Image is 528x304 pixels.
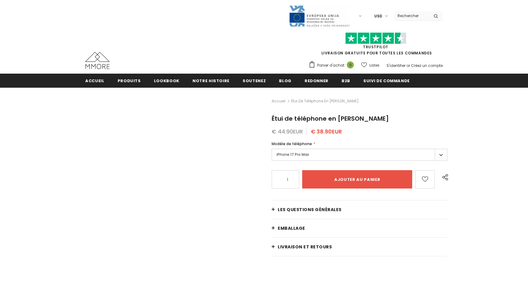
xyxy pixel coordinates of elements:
label: iPhone 17 Pro Max [272,149,447,161]
span: EMBALLAGE [278,225,305,231]
img: Javni Razpis [289,5,350,27]
span: soutenez [243,78,266,84]
a: soutenez [243,74,266,87]
span: Étui de téléphone en [PERSON_NAME] [272,114,389,123]
a: Javni Razpis [289,13,350,18]
a: Lookbook [154,74,179,87]
a: Créez un compte [411,63,443,68]
a: Blog [279,74,291,87]
span: Redonner [305,78,328,84]
a: EMBALLAGE [272,219,447,237]
span: Listes [369,62,380,68]
span: Étui de téléphone en [PERSON_NAME] [291,97,359,105]
span: B2B [342,78,350,84]
a: Les questions générales [272,200,447,219]
a: B2B [342,74,350,87]
span: € 38.90EUR [311,128,342,135]
a: Panier d'achat 0 [309,61,357,70]
span: LIVRAISON GRATUITE POUR TOUTES LES COMMANDES [309,35,443,56]
img: Cas MMORE [85,52,110,69]
input: Search Site [394,11,429,20]
span: Les questions générales [278,207,342,213]
span: € 44.90EUR [272,128,303,135]
a: Livraison et retours [272,238,447,256]
span: Modèle de téléphone [272,141,312,146]
a: TrustPilot [363,44,388,49]
span: Livraison et retours [278,244,332,250]
span: Notre histoire [193,78,229,84]
a: S'identifier [387,63,405,68]
span: Suivi de commande [363,78,410,84]
a: Listes [361,60,380,71]
span: 0 [347,61,354,68]
input: Ajouter au panier [302,170,412,189]
img: Faites confiance aux étoiles pilotes [345,32,406,44]
a: Suivi de commande [363,74,410,87]
span: Panier d'achat [317,62,344,68]
span: Lookbook [154,78,179,84]
span: Produits [118,78,141,84]
a: Redonner [305,74,328,87]
span: USD [374,13,382,19]
a: Notre histoire [193,74,229,87]
span: Blog [279,78,291,84]
span: or [406,63,410,68]
span: Accueil [85,78,105,84]
a: Produits [118,74,141,87]
a: Accueil [85,74,105,87]
a: Accueil [272,97,285,105]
